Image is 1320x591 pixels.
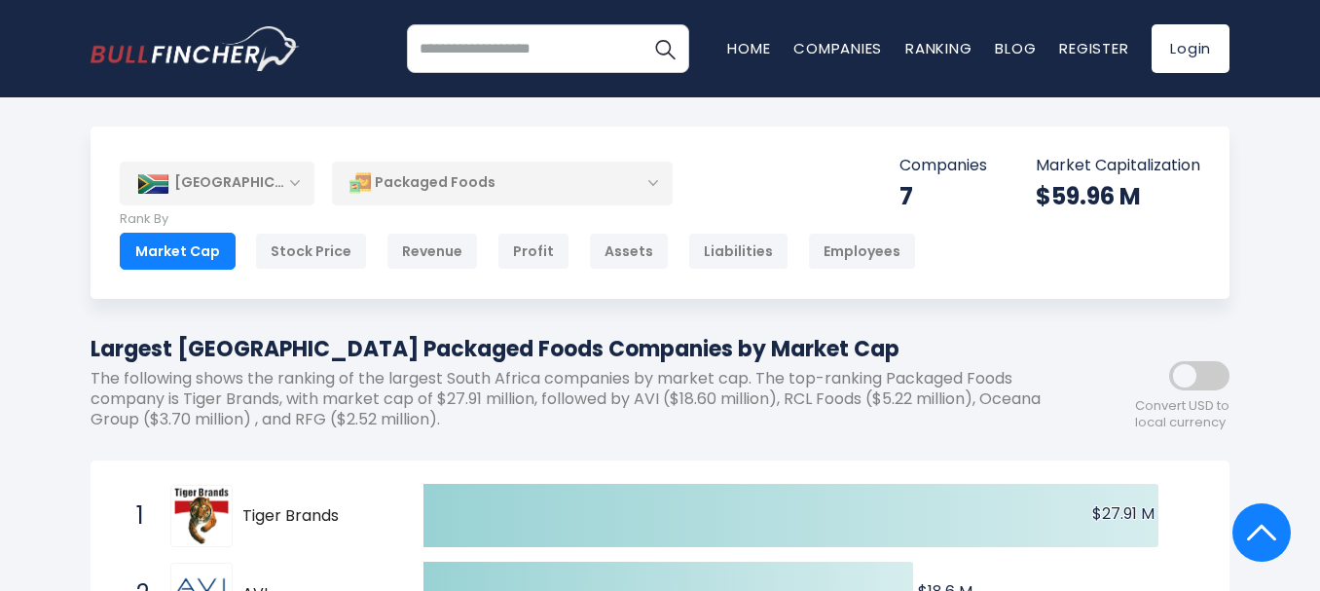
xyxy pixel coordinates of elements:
div: Profit [497,233,569,270]
div: $59.96 M [1036,181,1200,211]
span: 1 [127,499,146,533]
span: Tiger Brands [242,506,389,527]
h1: Largest [GEOGRAPHIC_DATA] Packaged Foods Companies by Market Cap [91,333,1054,365]
p: The following shows the ranking of the largest South Africa companies by market cap. The top-rank... [91,369,1054,429]
div: Liabilities [688,233,788,270]
a: Login [1152,24,1229,73]
div: Employees [808,233,916,270]
div: Revenue [386,233,478,270]
div: 7 [899,181,987,211]
a: Companies [793,38,882,58]
div: Assets [589,233,669,270]
div: Market Cap [120,233,236,270]
img: bullfincher logo [91,26,300,71]
p: Market Capitalization [1036,156,1200,176]
a: Register [1059,38,1128,58]
text: $27.91 M [1092,502,1155,525]
div: Packaged Foods [332,161,673,205]
p: Companies [899,156,987,176]
div: [GEOGRAPHIC_DATA] [120,162,314,204]
a: Home [727,38,770,58]
button: Search [641,24,689,73]
span: Convert USD to local currency [1135,398,1229,431]
a: Blog [995,38,1036,58]
a: Ranking [905,38,972,58]
img: Tiger Brands [174,488,229,544]
div: Stock Price [255,233,367,270]
a: Go to homepage [91,26,300,71]
p: Rank By [120,211,916,228]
